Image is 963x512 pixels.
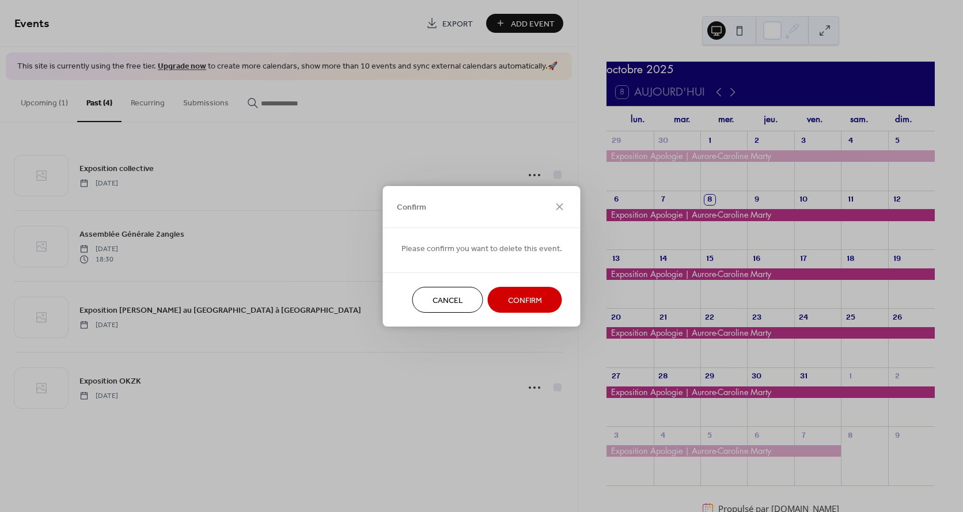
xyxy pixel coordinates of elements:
button: Cancel [412,287,483,313]
button: Confirm [488,287,562,313]
span: Confirm [508,294,542,306]
span: Confirm [397,202,426,214]
span: Please confirm you want to delete this event. [401,242,562,255]
span: Cancel [433,294,463,306]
